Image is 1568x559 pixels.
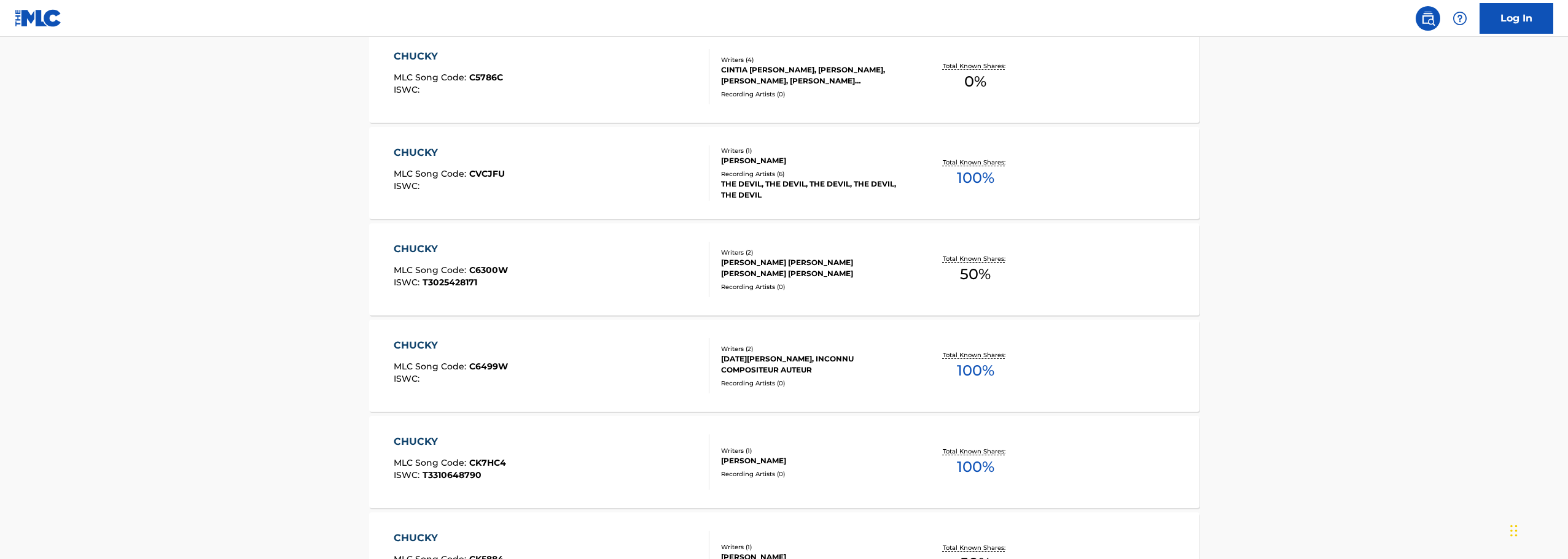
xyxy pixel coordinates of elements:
span: MLC Song Code : [394,72,469,83]
div: Recording Artists ( 0 ) [721,379,907,388]
div: Help [1448,6,1472,31]
div: Writers ( 2 ) [721,344,907,353]
div: Recording Artists ( 0 ) [721,469,907,479]
div: CHUCKY [394,145,505,160]
span: ISWC : [394,373,423,384]
p: Total Known Shares: [943,158,1008,167]
span: MLC Song Code : [394,264,469,276]
div: Recording Artists ( 6 ) [721,169,907,179]
div: CHUCKY [394,434,506,449]
span: C6499W [469,361,508,372]
span: 100 % [957,360,994,382]
div: CHUCKY [394,531,504,546]
img: search [1421,11,1435,26]
a: Log In [1480,3,1553,34]
a: CHUCKYMLC Song Code:C5786CISWC:Writers (4)CINTIA [PERSON_NAME], [PERSON_NAME], [PERSON_NAME], [PE... [369,31,1199,123]
div: Writers ( 1 ) [721,446,907,455]
a: CHUCKYMLC Song Code:C6300WISWC:T3025428171Writers (2)[PERSON_NAME] [PERSON_NAME] [PERSON_NAME] [P... [369,223,1199,315]
span: ISWC : [394,180,423,191]
div: [DATE][PERSON_NAME], INCONNU COMPOSITEUR AUTEUR [721,353,907,376]
span: MLC Song Code : [394,168,469,179]
div: Drag [1510,512,1518,549]
div: [PERSON_NAME] [721,455,907,466]
span: 50 % [960,263,991,285]
a: CHUCKYMLC Song Code:CVCJFUISWC:Writers (1)[PERSON_NAME]Recording Artists (6)THE DEVIL, THE DEVIL,... [369,127,1199,219]
span: ISWC : [394,84,423,95]
div: [PERSON_NAME] [721,155,907,166]
div: CINTIA [PERSON_NAME], [PERSON_NAME], [PERSON_NAME], [PERSON_NAME] [PERSON_NAME] [721,64,907,87]
a: CHUCKYMLC Song Code:C6499WISWC:Writers (2)[DATE][PERSON_NAME], INCONNU COMPOSITEUR AUTEURRecordin... [369,320,1199,412]
span: MLC Song Code : [394,457,469,468]
iframe: Chat Widget [1507,500,1568,559]
span: 100 % [957,456,994,478]
div: CHUCKY [394,338,508,353]
div: CHUCKY [394,242,508,256]
span: ISWC : [394,277,423,288]
div: CHUCKY [394,49,503,64]
div: Writers ( 1 ) [721,146,907,155]
span: C6300W [469,264,508,276]
span: 100 % [957,167,994,189]
span: ISWC : [394,469,423,480]
div: Recording Artists ( 0 ) [721,282,907,291]
img: help [1453,11,1467,26]
a: Public Search [1416,6,1440,31]
div: THE DEVIL, THE DEVIL, THE DEVIL, THE DEVIL, THE DEVIL [721,179,907,201]
p: Total Known Shares: [943,350,1008,360]
p: Total Known Shares: [943,447,1008,456]
span: T3025428171 [423,277,477,288]
p: Total Known Shares: [943,254,1008,263]
span: CVCJFU [469,168,505,179]
span: MLC Song Code : [394,361,469,372]
p: Total Known Shares: [943,543,1008,552]
span: C5786C [469,72,503,83]
p: Total Known Shares: [943,61,1008,71]
div: Writers ( 4 ) [721,55,907,64]
div: [PERSON_NAME] [PERSON_NAME] [PERSON_NAME] [PERSON_NAME] [721,257,907,279]
div: Recording Artists ( 0 ) [721,90,907,99]
span: 0 % [964,71,986,93]
span: T3310648790 [423,469,482,480]
a: CHUCKYMLC Song Code:CK7HC4ISWC:T3310648790Writers (1)[PERSON_NAME]Recording Artists (0)Total Know... [369,416,1199,508]
img: MLC Logo [15,9,62,27]
div: Writers ( 2 ) [721,248,907,257]
div: Writers ( 1 ) [721,542,907,552]
span: CK7HC4 [469,457,506,468]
